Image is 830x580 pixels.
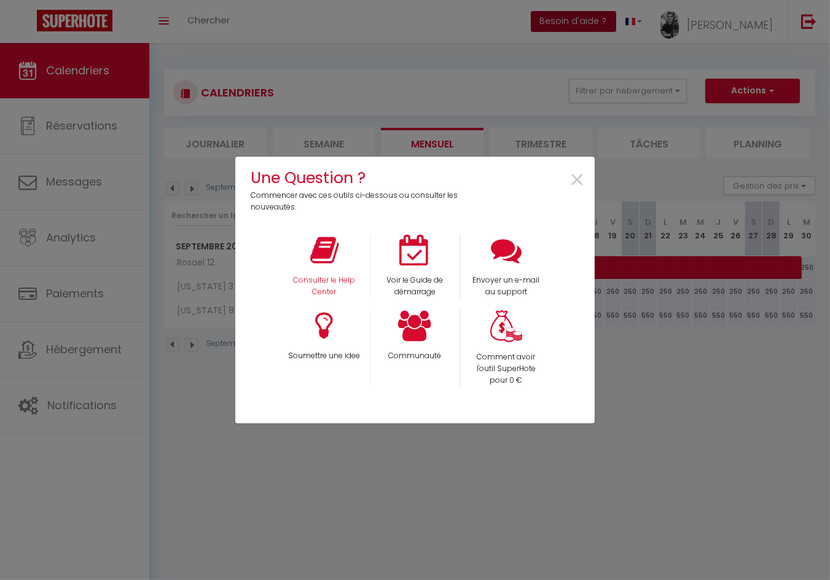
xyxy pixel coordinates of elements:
p: Voir le Guide de démarrage [378,275,452,298]
button: Ouvrir le widget de chat LiveChat [10,5,47,42]
iframe: Chat [778,525,821,571]
span: × [569,161,585,200]
p: Envoyer un e-mail au support [469,275,544,298]
p: Consulter le Help Center [287,275,362,298]
img: Money bag [490,310,522,343]
h4: Une Question ? [251,166,466,190]
p: Commencer avec ces outils ci-dessous ou consulter les nouveautés. [251,190,466,213]
p: Communauté [378,350,452,362]
p: Comment avoir l'outil SuperHote pour 0 € [469,351,544,386]
button: Close [569,167,585,194]
p: Soumettre une idee [287,350,362,362]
